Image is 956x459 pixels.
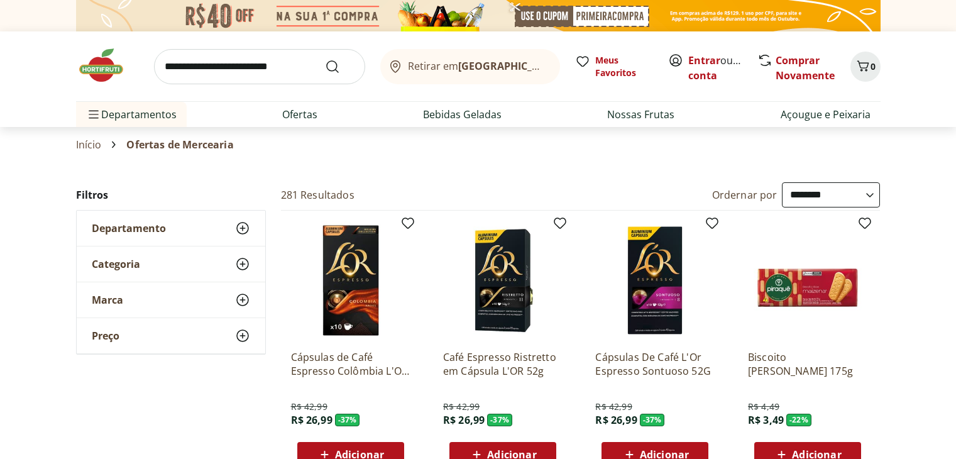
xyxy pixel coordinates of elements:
span: R$ 26,99 [595,413,637,427]
span: 0 [871,60,876,72]
button: Retirar em[GEOGRAPHIC_DATA]/[GEOGRAPHIC_DATA] [380,49,560,84]
h2: 281 Resultados [281,188,354,202]
a: Café Espresso Ristretto em Cápsula L'OR 52g [443,350,563,378]
a: Início [76,139,102,150]
span: Meus Favoritos [595,54,653,79]
label: Ordernar por [712,188,777,202]
a: Entrar [688,53,720,67]
span: R$ 42,99 [443,401,480,413]
span: R$ 4,49 [748,401,779,413]
span: R$ 42,99 [291,401,327,413]
a: Criar conta [688,53,757,82]
span: R$ 3,49 [748,413,784,427]
img: Cápsulas de Café Espresso Colômbia L'OR 52g [291,221,410,340]
b: [GEOGRAPHIC_DATA]/[GEOGRAPHIC_DATA] [458,59,670,73]
a: Ofertas [282,107,317,122]
span: Categoria [92,258,140,270]
span: ou [688,53,744,83]
img: Cápsulas De Café L'Or Espresso Sontuoso 52G [595,221,715,340]
button: Carrinho [850,52,881,82]
a: Biscoito [PERSON_NAME] 175g [748,350,867,378]
span: Retirar em [408,60,547,72]
button: Preço [77,318,265,353]
span: R$ 42,99 [595,401,632,413]
a: Comprar Novamente [776,53,835,82]
a: Meus Favoritos [575,54,653,79]
span: - 37 % [640,414,665,426]
button: Menu [86,99,101,130]
span: - 37 % [487,414,512,426]
img: Hortifruti [76,47,139,84]
span: Marca [92,294,123,306]
a: Nossas Frutas [607,107,674,122]
span: - 22 % [786,414,811,426]
span: R$ 26,99 [443,413,485,427]
button: Categoria [77,246,265,282]
button: Submit Search [325,59,355,74]
h2: Filtros [76,182,266,207]
a: Bebidas Geladas [423,107,502,122]
span: - 37 % [335,414,360,426]
a: Açougue e Peixaria [781,107,871,122]
a: Cápsulas de Café Espresso Colômbia L'OR 52g [291,350,410,378]
span: R$ 26,99 [291,413,332,427]
input: search [154,49,365,84]
button: Departamento [77,211,265,246]
span: Preço [92,329,119,342]
span: Departamento [92,222,166,235]
a: Cápsulas De Café L'Or Espresso Sontuoso 52G [595,350,715,378]
button: Marca [77,282,265,318]
img: Café Espresso Ristretto em Cápsula L'OR 52g [443,221,563,340]
span: Departamentos [86,99,177,130]
span: Ofertas de Mercearia [126,139,233,150]
img: Biscoito Maizena Piraque 175g [748,221,867,340]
